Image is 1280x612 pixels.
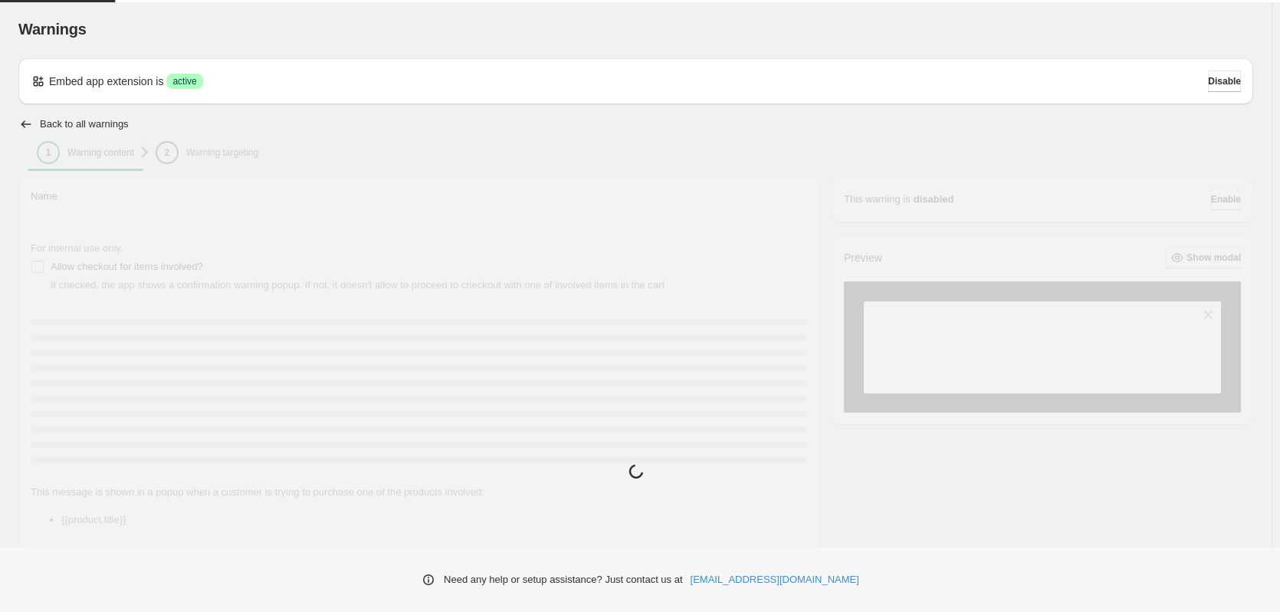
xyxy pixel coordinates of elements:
h2: Back to all warnings [40,118,129,130]
button: Disable [1208,71,1241,92]
p: Embed app extension is [49,74,163,89]
span: active [172,75,196,87]
a: [EMAIL_ADDRESS][DOMAIN_NAME] [691,572,859,587]
span: Warnings [18,21,87,38]
span: Disable [1208,75,1241,87]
